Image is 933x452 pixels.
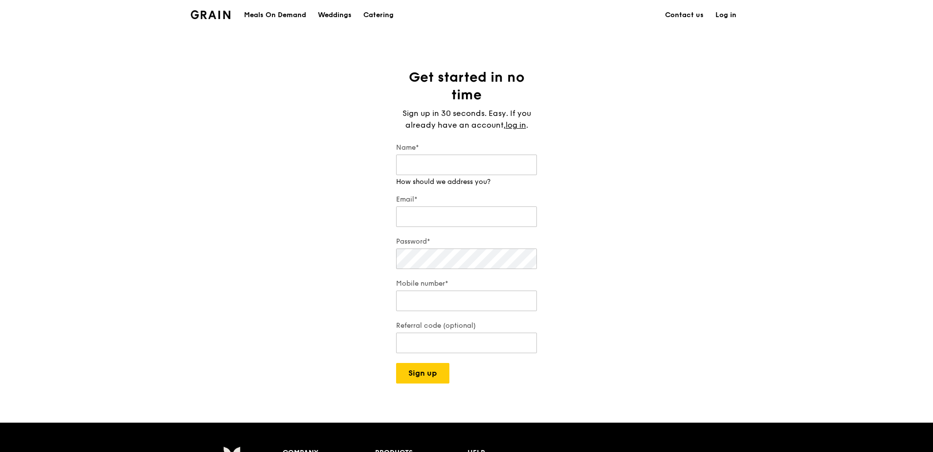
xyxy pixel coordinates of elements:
div: Meals On Demand [244,0,306,30]
img: Grain [191,10,230,19]
a: Catering [357,0,400,30]
label: Name* [396,143,537,153]
span: Sign up in 30 seconds. Easy. If you already have an account, [402,109,531,130]
div: How should we address you? [396,177,537,187]
label: Password* [396,237,537,247]
span: . [526,120,528,130]
div: Weddings [318,0,352,30]
label: Referral code (optional) [396,321,537,331]
label: Mobile number* [396,279,537,289]
a: log in [506,119,526,131]
a: Weddings [312,0,357,30]
label: Email* [396,195,537,204]
h1: Get started in no time [396,68,537,104]
button: Sign up [396,363,449,384]
a: Contact us [659,0,710,30]
div: Catering [363,0,394,30]
a: Log in [710,0,742,30]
